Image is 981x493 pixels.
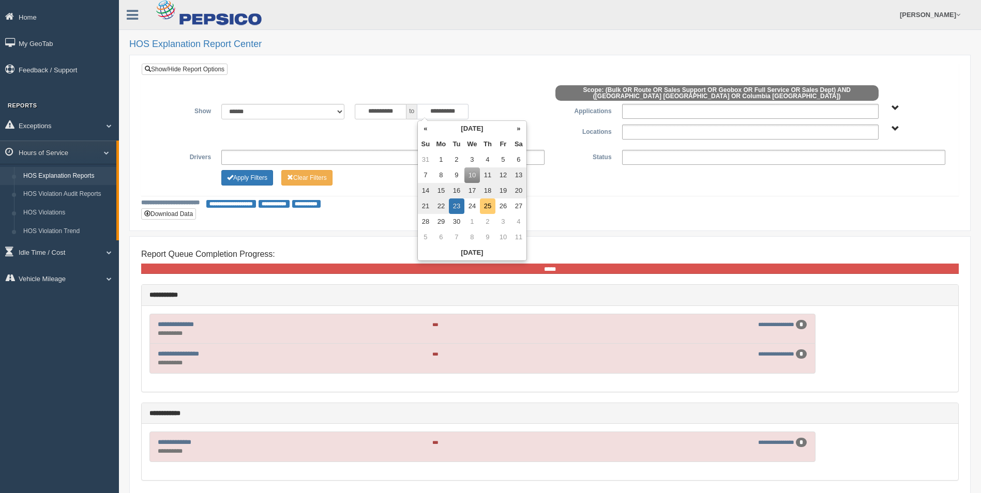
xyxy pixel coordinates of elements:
[449,167,464,183] td: 9
[449,229,464,245] td: 7
[19,167,116,186] a: HOS Explanation Reports
[433,152,449,167] td: 1
[480,183,495,198] td: 18
[464,198,480,214] td: 24
[129,39,971,50] h2: HOS Explanation Report Center
[19,204,116,222] a: HOS Violations
[495,198,511,214] td: 26
[495,136,511,152] th: Fr
[221,170,273,186] button: Change Filter Options
[511,121,526,136] th: »
[511,152,526,167] td: 6
[464,214,480,229] td: 1
[449,152,464,167] td: 2
[141,208,196,220] button: Download Data
[433,229,449,245] td: 6
[511,214,526,229] td: 4
[511,136,526,152] th: Sa
[19,222,116,241] a: HOS Violation Trend
[495,152,511,167] td: 5
[406,104,417,119] span: to
[149,150,216,162] label: Drivers
[281,170,333,186] button: Change Filter Options
[495,167,511,183] td: 12
[555,85,879,101] span: Scope: (Bulk OR Route OR Sales Support OR Geobox OR Full Service OR Sales Dept) AND ([GEOGRAPHIC_...
[511,229,526,245] td: 11
[480,152,495,167] td: 4
[433,167,449,183] td: 8
[464,229,480,245] td: 8
[418,214,433,229] td: 28
[449,183,464,198] td: 16
[433,121,511,136] th: [DATE]
[433,136,449,152] th: Mo
[464,167,480,183] td: 10
[480,198,495,214] td: 25
[418,136,433,152] th: Su
[19,185,116,204] a: HOS Violation Audit Reports
[550,104,616,116] label: Applications
[550,150,616,162] label: Status
[464,152,480,167] td: 3
[418,229,433,245] td: 5
[418,121,433,136] th: «
[495,229,511,245] td: 10
[480,136,495,152] th: Th
[511,183,526,198] td: 20
[141,250,959,259] h4: Report Queue Completion Progress:
[149,104,216,116] label: Show
[449,198,464,214] td: 23
[418,167,433,183] td: 7
[511,198,526,214] td: 27
[433,198,449,214] td: 22
[464,183,480,198] td: 17
[550,125,617,137] label: Locations
[480,214,495,229] td: 2
[142,64,228,75] a: Show/Hide Report Options
[418,152,433,167] td: 31
[480,167,495,183] td: 11
[449,214,464,229] td: 30
[418,183,433,198] td: 14
[495,183,511,198] td: 19
[433,214,449,229] td: 29
[495,214,511,229] td: 3
[480,229,495,245] td: 9
[418,245,526,260] th: [DATE]
[449,136,464,152] th: Tu
[433,183,449,198] td: 15
[464,136,480,152] th: We
[418,198,433,214] td: 21
[511,167,526,183] td: 13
